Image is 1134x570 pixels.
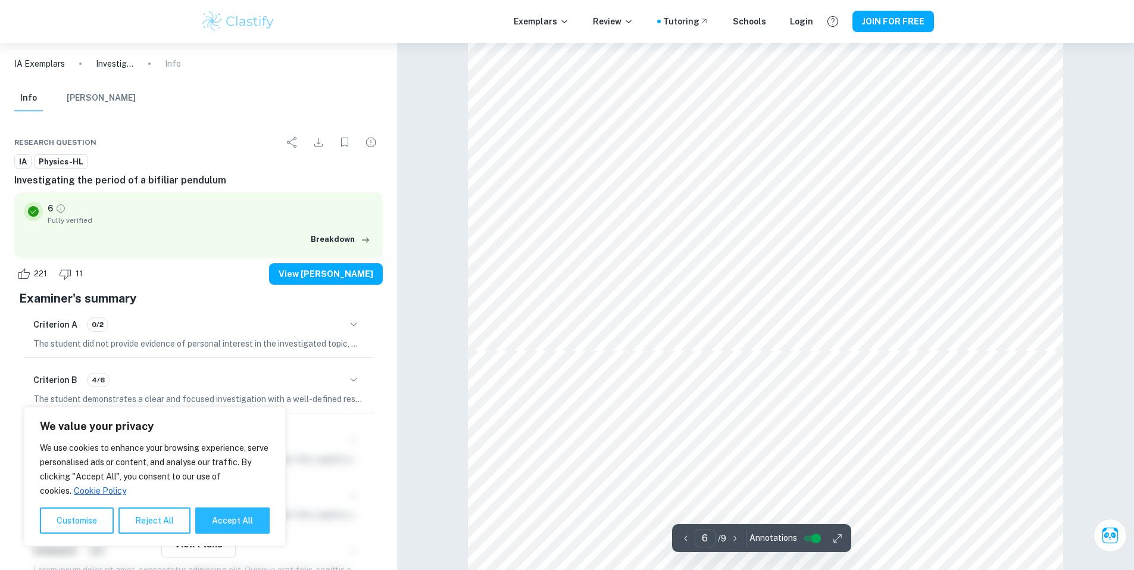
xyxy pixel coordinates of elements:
button: Reject All [118,507,190,534]
p: Exemplars [514,15,569,28]
button: [PERSON_NAME] [67,85,136,111]
button: View [PERSON_NAME] [269,263,383,285]
a: Login [790,15,813,28]
span: 0/2 [88,319,108,330]
a: IA Exemplars [14,57,65,70]
p: The student demonstrates a clear and focused investigation with a well-defined research question.... [33,393,364,406]
span: Research question [14,137,96,148]
a: Grade fully verified [55,203,66,214]
div: Report issue [359,130,383,154]
span: 221 [27,268,54,280]
p: / 9 [718,532,726,545]
span: Physics-HL [35,156,88,168]
h6: Criterion A [33,318,77,331]
p: Review [593,15,633,28]
div: We value your privacy [24,407,286,546]
button: Customise [40,507,114,534]
button: JOIN FOR FREE [852,11,934,32]
img: Clastify logo [201,10,276,33]
button: Breakdown [308,231,373,248]
span: IA [15,156,31,168]
h6: Investigating the period of a bifiliar pendulum [14,173,383,188]
p: Info [165,57,181,70]
button: Accept All [195,507,270,534]
p: We use cookies to enhance your browsing experience, serve personalised ads or content, and analys... [40,441,270,498]
a: Cookie Policy [73,485,127,496]
a: Schools [733,15,766,28]
a: IA [14,154,32,169]
div: Bookmark [333,130,357,154]
span: Fully verified [48,215,373,226]
p: Investigating the period of a bifiliar pendulum [96,57,134,70]
h6: Criterion B [33,373,77,387]
p: 6 [48,202,53,215]
p: We value your privacy [40,419,270,434]
div: Dislike [56,264,89,284]
button: Ask Clai [1094,519,1127,552]
p: The student did not provide evidence of personal interest in the investigated topic, which is nec... [33,337,364,350]
div: Like [14,264,54,284]
span: 4/6 [88,375,109,385]
a: Tutoring [663,15,709,28]
span: 11 [69,268,89,280]
button: Info [14,85,43,111]
button: Help and Feedback [823,11,843,32]
a: Physics-HL [34,154,88,169]
div: Share [280,130,304,154]
h5: Examiner's summary [19,289,378,307]
div: Download [307,130,330,154]
span: Annotations [749,532,797,544]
